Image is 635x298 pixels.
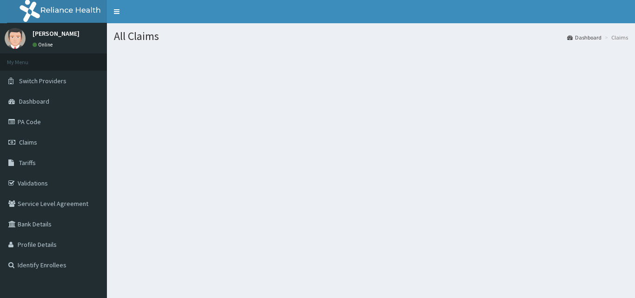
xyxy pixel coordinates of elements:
[567,33,602,41] a: Dashboard
[602,33,628,41] li: Claims
[5,28,26,49] img: User Image
[19,77,66,85] span: Switch Providers
[19,138,37,146] span: Claims
[19,159,36,167] span: Tariffs
[33,41,55,48] a: Online
[19,97,49,106] span: Dashboard
[33,30,79,37] p: [PERSON_NAME]
[114,30,628,42] h1: All Claims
